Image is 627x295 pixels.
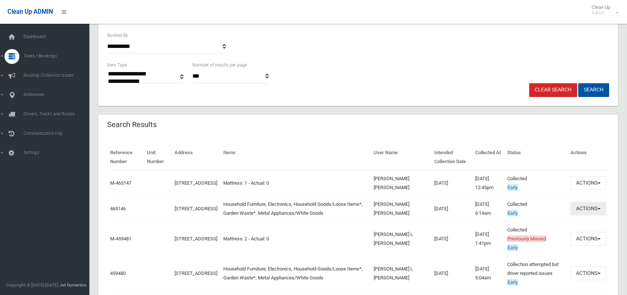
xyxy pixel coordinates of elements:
button: Actions [570,232,606,246]
th: Items [220,145,371,170]
span: Booking Collection Issues [21,73,95,78]
span: Clean Up ADMIN [7,8,53,15]
td: Collected [504,170,567,196]
td: [PERSON_NAME] L [PERSON_NAME] [371,256,431,291]
td: Collected [504,221,567,256]
td: [DATE] [431,256,472,291]
span: Early [507,279,518,285]
span: Drivers, Trucks and Routes [21,111,95,117]
th: Reference Number [107,145,144,170]
a: [STREET_ADDRESS] [175,180,217,186]
a: M-465147 [110,180,131,186]
button: Actions [570,176,606,190]
span: Communication Log [21,131,95,136]
td: [DATE] [431,221,472,256]
td: [PERSON_NAME] [PERSON_NAME] [371,170,431,196]
label: Item Type [107,61,127,69]
span: Early [507,184,518,191]
th: Actions [567,145,609,170]
th: Unit Number [144,145,172,170]
a: [STREET_ADDRESS] [175,206,217,211]
span: Early [507,210,518,216]
label: Number of results per page [192,61,247,69]
a: [STREET_ADDRESS] [175,236,217,241]
button: Actions [570,202,606,215]
label: Booked By [107,31,128,39]
td: [DATE] 5:04am [472,256,504,291]
td: [DATE] 6:14am [472,196,504,221]
small: Admin [592,10,610,16]
th: User Name [371,145,431,170]
span: Clean Up [588,4,618,16]
td: Mattress: 2 - Actual: 0 [220,221,371,256]
strong: Jet Dynamics [60,282,86,288]
span: Settings [21,150,95,155]
td: Collection attempted but driver reported issues [504,256,567,291]
th: Status [504,145,567,170]
span: Previously Missed [507,236,546,242]
a: M-459481 [110,236,131,241]
span: Copyright © [DATE]-[DATE] [6,282,58,288]
a: [STREET_ADDRESS] [175,270,217,276]
td: Household Furniture, Electronics, Household Goods/Loose Items*, Garden Waste*, Metal Appliances/W... [220,196,371,221]
button: Search [578,83,609,97]
th: Intended Collection Date [431,145,472,170]
td: [PERSON_NAME] L [PERSON_NAME] [371,221,431,256]
td: [DATE] [431,170,472,196]
a: Clear Search [529,83,577,97]
th: Collected At [472,145,504,170]
button: Actions [570,266,606,280]
header: Search Results [98,117,166,132]
td: Household Furniture, Electronics, Household Goods/Loose Items*, Garden Waste*, Metal Appliances/W... [220,256,371,291]
td: [PERSON_NAME] [PERSON_NAME] [371,196,431,221]
a: 465146 [110,206,126,211]
a: 459480 [110,270,126,276]
td: Collected [504,196,567,221]
span: Tasks / Bookings [21,54,95,59]
th: Address [172,145,220,170]
td: [DATE] 12:45pm [472,170,504,196]
td: [DATE] [431,196,472,221]
td: [DATE] 1:41pm [472,221,504,256]
td: Mattress: 1 - Actual: 0 [220,170,371,196]
span: Addresses [21,92,95,97]
span: Early [507,244,518,251]
span: Dashboard [21,34,95,39]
